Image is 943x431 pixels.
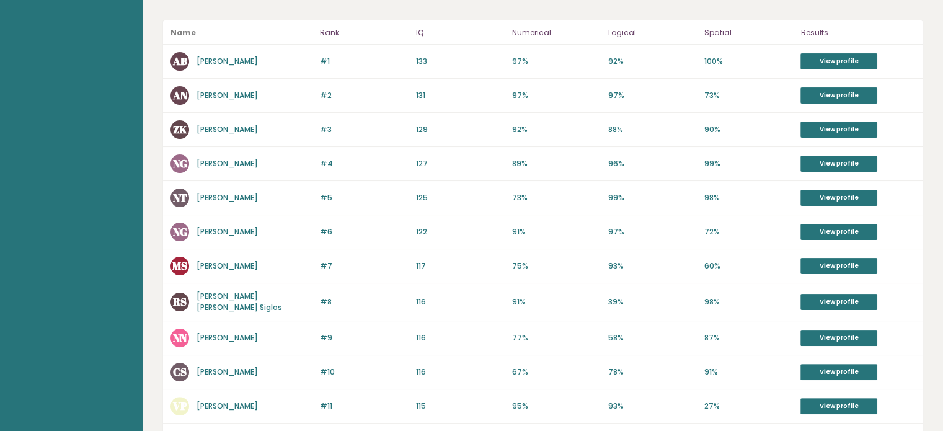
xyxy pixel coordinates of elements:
[512,401,601,412] p: 95%
[608,124,697,135] p: 88%
[800,122,877,138] a: View profile
[608,296,697,308] p: 39%
[416,124,505,135] p: 129
[320,56,409,67] p: #1
[800,258,877,274] a: View profile
[704,296,793,308] p: 98%
[704,90,793,101] p: 73%
[800,224,877,240] a: View profile
[320,296,409,308] p: #8
[172,295,187,309] text: RS
[704,56,793,67] p: 100%
[197,90,258,100] a: [PERSON_NAME]
[512,25,601,40] p: Numerical
[608,367,697,378] p: 78%
[704,124,793,135] p: 90%
[197,56,258,66] a: [PERSON_NAME]
[416,192,505,203] p: 125
[416,25,505,40] p: IQ
[416,158,505,169] p: 127
[320,332,409,344] p: #9
[512,158,601,169] p: 89%
[173,190,187,205] text: NT
[173,156,187,171] text: NG
[800,330,877,346] a: View profile
[800,87,877,104] a: View profile
[320,192,409,203] p: #5
[170,27,196,38] b: Name
[800,53,877,69] a: View profile
[172,399,187,413] text: VP
[320,367,409,378] p: #10
[416,260,505,272] p: 117
[704,401,793,412] p: 27%
[608,90,697,101] p: 97%
[704,158,793,169] p: 99%
[416,296,505,308] p: 116
[608,192,697,203] p: 99%
[512,367,601,378] p: 67%
[197,192,258,203] a: [PERSON_NAME]
[512,192,601,203] p: 73%
[512,56,601,67] p: 97%
[320,226,409,238] p: #6
[172,88,188,102] text: AN
[800,25,915,40] p: Results
[173,224,187,239] text: NG
[320,124,409,135] p: #3
[320,401,409,412] p: #11
[608,401,697,412] p: 93%
[704,25,793,40] p: Spatial
[800,156,877,172] a: View profile
[320,158,409,169] p: #4
[800,190,877,206] a: View profile
[608,332,697,344] p: 58%
[512,296,601,308] p: 91%
[416,90,505,101] p: 131
[704,260,793,272] p: 60%
[197,260,258,271] a: [PERSON_NAME]
[416,401,505,412] p: 115
[512,90,601,101] p: 97%
[608,260,697,272] p: 93%
[173,365,187,379] text: CS
[704,332,793,344] p: 87%
[173,331,187,345] text: NN
[800,364,877,380] a: View profile
[512,332,601,344] p: 77%
[173,122,187,136] text: ZK
[512,226,601,238] p: 91%
[197,332,258,343] a: [PERSON_NAME]
[320,25,409,40] p: Rank
[608,158,697,169] p: 96%
[512,260,601,272] p: 75%
[197,226,258,237] a: [PERSON_NAME]
[608,25,697,40] p: Logical
[512,124,601,135] p: 92%
[608,56,697,67] p: 92%
[800,294,877,310] a: View profile
[416,332,505,344] p: 116
[172,54,187,68] text: AB
[800,398,877,414] a: View profile
[416,367,505,378] p: 116
[197,401,258,411] a: [PERSON_NAME]
[416,226,505,238] p: 122
[704,192,793,203] p: 98%
[704,226,793,238] p: 72%
[416,56,505,67] p: 133
[320,260,409,272] p: #7
[197,124,258,135] a: [PERSON_NAME]
[608,226,697,238] p: 97%
[197,367,258,377] a: [PERSON_NAME]
[197,291,282,313] a: [PERSON_NAME] [PERSON_NAME] Siglos
[704,367,793,378] p: 91%
[320,90,409,101] p: #2
[172,259,187,273] text: MS
[197,158,258,169] a: [PERSON_NAME]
